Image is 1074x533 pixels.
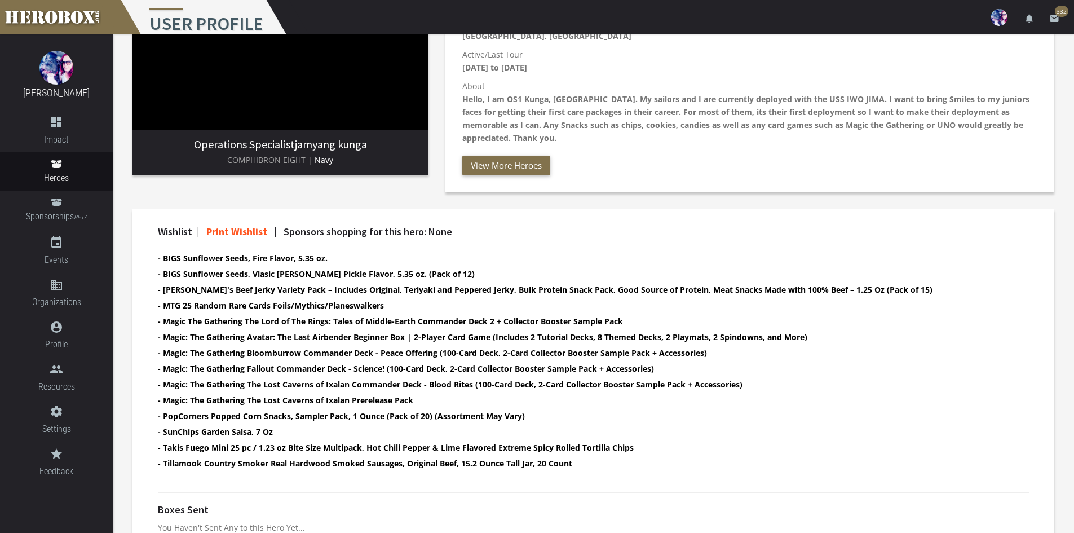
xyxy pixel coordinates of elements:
[462,80,1037,144] p: About
[158,395,413,406] b: - Magic: The Gathering The Lost Caverns of Ixalan Prerelease Pack
[23,87,90,99] a: [PERSON_NAME]
[158,363,654,374] b: - Magic: The Gathering Fallout Commander Deck - Science! (100-Card Deck, 2-Card Collector Booster...
[284,225,452,238] span: Sponsors shopping for this hero: None
[158,315,1009,328] li: Magic The Gathering The Lord of The Rings: Tales of Middle-Earth Commander Deck 2 + Collector Boo...
[158,458,572,469] b: - Tillamook Country Smoker Real Hardwood Smoked Sausages, Original Beef, 15.2 Ounce Tall Jar, 20 ...
[462,94,1029,143] b: Hello, I am OS1 Kunga, [GEOGRAPHIC_DATA]. My sailors and I are currently deployed with the USS IW...
[158,457,1009,470] li: Tillamook Country Smoker Real Hardwood Smoked Sausages, Original Beef, 15.2 Ounce Tall Jar, 20 Count
[158,300,384,311] b: - MTG 25 Random Rare Cards Foils/Mythics/Planeswalkers
[158,378,1009,391] li: Magic: The Gathering The Lost Caverns of Ixalan Commander Deck - Blood Rites (100-Card Deck, 2-Ca...
[462,156,550,175] button: View More Heroes
[206,225,267,238] a: Print Wishlist
[1055,6,1068,17] span: 332
[158,283,1009,296] li: Jack Link's Beef Jerky Variety Pack – Includes Original, Teriyaki and Peppered Jerky, Bulk Protei...
[462,62,527,73] b: [DATE] to [DATE]
[158,362,1009,375] li: Magic: The Gathering Fallout Commander Deck - Science! (100-Card Deck, 2-Card Collector Booster S...
[158,411,525,421] b: - PopCorners Popped Corn Snacks, Sampler Pack, 1 Ounce (Pack of 20) (Assortment May Vary)
[274,225,277,238] span: |
[158,331,1009,343] li: Magic: The Gathering Avatar: The Last Airbender Beginner Box | 2-Player Card Game (Includes 2 Tut...
[158,504,209,516] h4: Boxes Sent
[39,51,73,85] img: image
[194,137,295,151] span: Operations Specialist
[158,379,742,390] b: - Magic: The Gathering The Lost Caverns of Ixalan Commander Deck - Blood Rites (100-Card Deck, 2-...
[74,214,87,221] small: BETA
[158,441,1009,454] li: Takis Fuego Mini 25 pc / 1.23 oz Bite Size Multipack, Hot Chili Pepper & Lime Flavored Extreme Sp...
[158,252,1009,265] li: BIGS Sunflower Seeds, Fire Flavor, 5.35 oz.
[142,138,419,151] h3: jamyang kunga
[158,426,273,437] b: - SunChips Garden Salsa, 7 Oz
[462,48,1037,74] p: Active/Last Tour
[158,226,1009,237] h4: Wishlist
[158,299,1009,312] li: MTG 25 Random Rare Cards Foils/Mythics/Planeswalkers
[158,284,932,295] b: - [PERSON_NAME]'s Beef Jerky Variety Pack – Includes Original, Teriyaki and Peppered Jerky, Bulk ...
[158,316,623,327] b: - Magic The Gathering The Lord of The Rings: Tales of Middle-Earth Commander Deck 2 + Collector B...
[1049,14,1059,24] i: email
[991,9,1007,26] img: user-image
[158,347,707,358] b: - Magic: The Gathering Bloomburrow Commander Deck - Peace Offering (100-Card Deck, 2-Card Collect...
[158,268,475,279] b: - BIGS Sunflower Seeds, Vlasic [PERSON_NAME] Pickle Flavor, 5.35 oz. (Pack of 12)
[315,155,333,165] span: Navy
[158,394,1009,407] li: Magic: The Gathering The Lost Caverns of Ixalan Prerelease Pack
[227,155,312,165] span: COMPHIBRON EIGHT |
[158,409,1009,422] li: PopCorners Popped Corn Snacks, Sampler Pack, 1 Ounce (Pack of 20) (Assortment May Vary)
[158,267,1009,280] li: BIGS Sunflower Seeds, Vlasic Dill Pickle Flavor, 5.35 oz. (Pack of 12)
[158,332,807,342] b: - Magic: The Gathering Avatar: The Last Airbender Beginner Box | 2-Player Card Game (Includes 2 T...
[1024,14,1035,24] i: notifications
[158,442,634,453] b: - Takis Fuego Mini 25 pc / 1.23 oz Bite Size Multipack, Hot Chili Pepper & Lime Flavored Extreme ...
[158,346,1009,359] li: Magic: The Gathering Bloomburrow Commander Deck - Peace Offering (100-Card Deck, 2-Card Collector...
[158,253,328,263] b: - BIGS Sunflower Seeds, Fire Flavor, 5.35 oz.
[197,225,200,238] span: |
[462,30,631,41] b: [GEOGRAPHIC_DATA], [GEOGRAPHIC_DATA]
[158,425,1009,438] li: SunChips Garden Salsa, 7 Oz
